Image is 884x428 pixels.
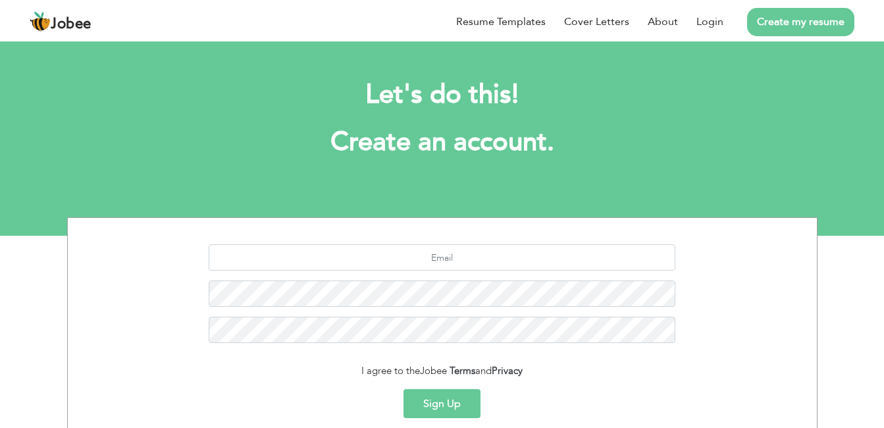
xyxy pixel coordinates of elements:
a: About [648,14,678,30]
h2: Let's do this! [87,78,798,112]
a: Login [696,14,723,30]
img: jobee.io [30,11,51,32]
input: Email [209,244,675,271]
a: Jobee [30,11,91,32]
a: Cover Letters [564,14,629,30]
h1: Create an account. [87,125,798,159]
a: Resume Templates [456,14,546,30]
a: Terms [450,364,475,377]
a: Create my resume [747,8,854,36]
div: I agree to the and [78,363,807,379]
a: Privacy [492,364,523,377]
span: Jobee [51,17,91,32]
span: Jobee [420,364,447,377]
button: Sign Up [403,389,481,418]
